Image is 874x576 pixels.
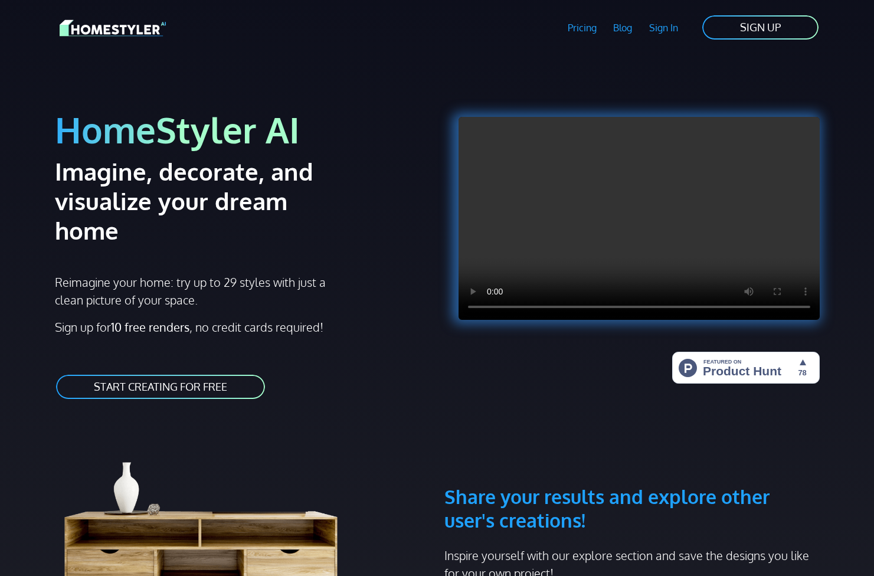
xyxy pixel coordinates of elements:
h1: HomeStyler AI [55,107,430,152]
a: Sign In [641,14,687,41]
h3: Share your results and explore other user's creations! [444,428,820,532]
a: Pricing [559,14,605,41]
p: Sign up for , no credit cards required! [55,318,430,336]
img: HomeStyler AI logo [60,18,166,38]
p: Reimagine your home: try up to 29 styles with just a clean picture of your space. [55,273,336,309]
h2: Imagine, decorate, and visualize your dream home [55,156,355,245]
strong: 10 free renders [111,319,189,335]
a: Blog [605,14,641,41]
a: SIGN UP [701,14,820,41]
img: HomeStyler AI - Interior Design Made Easy: One Click to Your Dream Home | Product Hunt [672,352,820,384]
a: START CREATING FOR FREE [55,374,266,400]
